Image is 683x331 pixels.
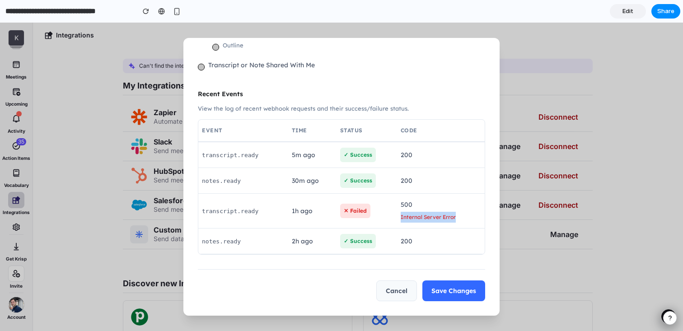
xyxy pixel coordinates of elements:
[340,181,370,196] span: ✕ Failed
[288,97,337,119] th: Time
[422,258,485,279] button: Save Changes
[202,215,241,222] span: notes.ready
[208,37,315,48] label: Transcript or Note Shared With Me
[198,66,485,77] label: Recent Events
[202,185,258,192] span: transcript.ready
[397,97,485,119] th: Code
[198,97,288,119] th: Event
[223,17,243,28] label: Outline
[622,7,633,16] span: Edit
[397,119,485,145] td: 200
[397,206,485,232] td: 200
[198,80,485,91] p: View the log of recent webhook requests and their success/failure status.
[401,189,481,200] div: Internal Server Error
[397,145,485,171] td: 200
[288,145,337,171] td: 30m ago
[288,119,337,145] td: 5m ago
[202,129,258,136] span: transcript.ready
[610,4,646,19] a: Edit
[340,151,376,165] span: ✓ Success
[657,7,674,16] span: Share
[288,171,337,206] td: 1h ago
[288,206,337,232] td: 2h ago
[397,171,485,206] td: 500
[337,97,397,119] th: Status
[340,211,376,226] span: ✓ Success
[340,125,376,140] span: ✓ Success
[376,258,417,279] button: Cancel
[651,4,680,19] button: Share
[202,155,241,162] span: notes.ready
